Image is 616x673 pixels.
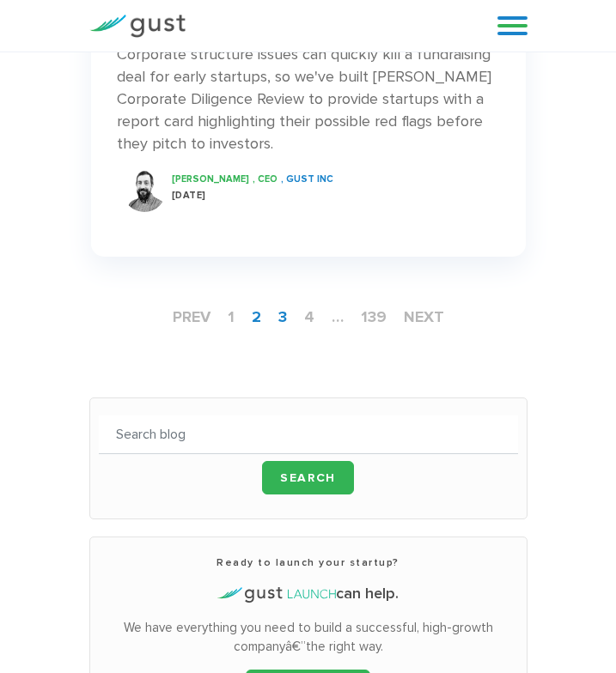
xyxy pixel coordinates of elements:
[271,301,294,333] a: 3
[166,301,217,333] a: prev
[123,169,166,212] img: Peter Swan
[253,173,278,185] span: , CEO
[89,15,186,38] img: Gust Logo
[221,301,241,333] a: 1
[99,555,518,570] h3: Ready to launch your startup?
[281,173,333,185] span: , Gust INC
[99,415,518,454] input: Search blog
[99,583,518,605] h4: can help.
[117,44,500,155] div: Corporate structure issues can quickly kill a fundraising deal for early startups, so we've built...
[262,461,354,494] input: Search
[99,618,518,657] p: We have everything you need to build a successful, high-growth companyâ€”the right way.
[172,190,206,201] span: [DATE]
[354,301,393,333] a: 139
[245,301,268,333] span: 2
[297,301,321,333] a: 4
[325,301,351,333] span: …
[172,173,249,185] span: [PERSON_NAME]
[397,301,451,333] a: next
